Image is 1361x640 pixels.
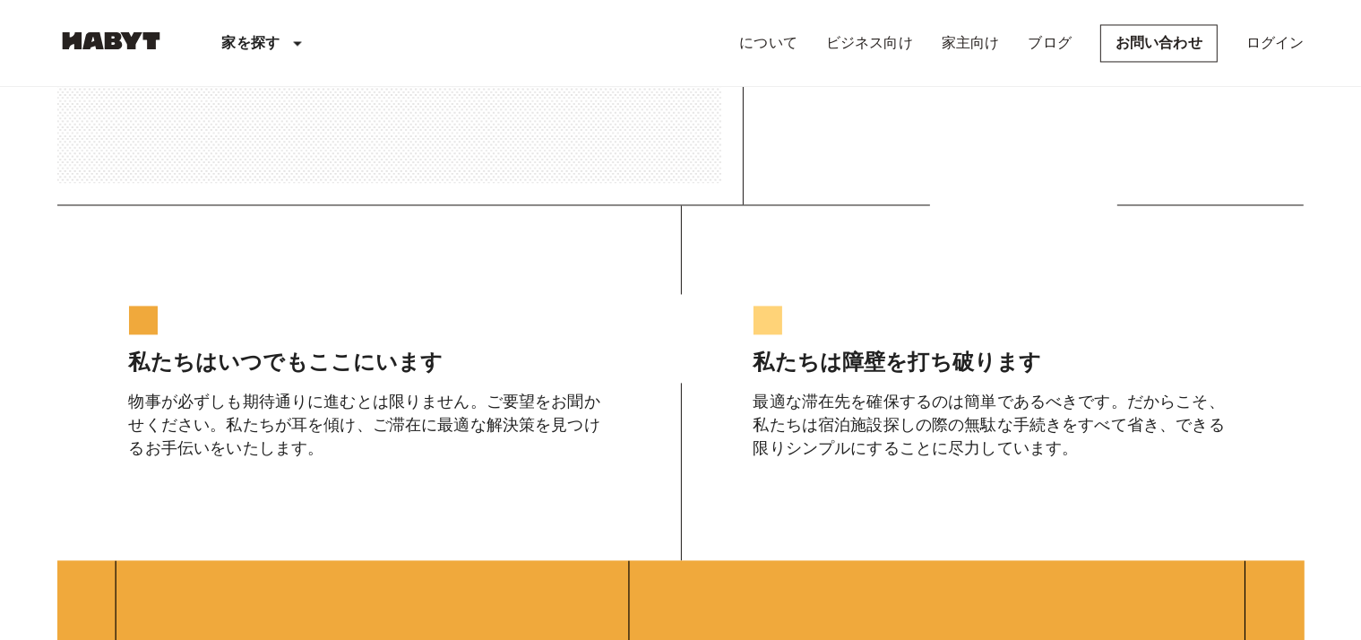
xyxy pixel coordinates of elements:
[942,32,1000,54] a: 家主向け
[1029,34,1072,51] font: ブログ
[1116,34,1202,51] font: お問い合わせ
[1246,32,1305,54] a: ログイン
[129,349,444,375] font: 私たちはいつでもここにいます
[942,34,1000,51] font: 家主向け
[754,392,1225,458] font: 最適な滞在先を確保するのは簡単であるべきです。だからこそ、私たちは宿泊施設探しの際の無駄な手続きをすべて省き、できる限りシンプルにすることに尽力しています。
[826,32,913,54] a: ビジネス向け
[222,34,280,51] font: 家を探す
[826,34,913,51] font: ビジネス向け
[129,392,600,458] font: 物事が必ずしも期待通りに進むとは限りません。ご要望をお聞かせください。私たちが耳を傾け、ご滞在に最適な解決策を見つけるお手伝いをいたします。
[1100,24,1218,62] a: お問い合わせ
[1029,32,1072,54] a: ブログ
[1246,34,1305,51] font: ログイン
[754,349,1042,375] font: 私たちは障壁を打ち破ります
[57,31,165,49] img: ハビット
[739,32,797,54] a: について
[739,34,797,51] font: について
